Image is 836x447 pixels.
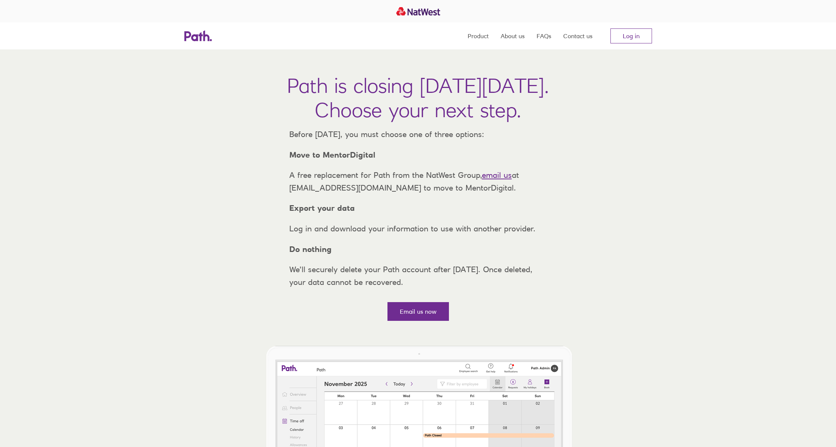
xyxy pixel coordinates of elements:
[289,150,375,159] strong: Move to MentorDigital
[283,169,553,194] p: A free replacement for Path from the NatWest Group, at [EMAIL_ADDRESS][DOMAIN_NAME] to move to Me...
[482,170,512,180] a: email us
[501,22,525,49] a: About us
[283,128,553,141] p: Before [DATE], you must choose one of three options:
[289,203,355,213] strong: Export your data
[468,22,489,49] a: Product
[610,28,652,43] a: Log in
[563,22,592,49] a: Contact us
[283,222,553,235] p: Log in and download your information to use with another provider.
[287,73,549,122] h1: Path is closing [DATE][DATE]. Choose your next step.
[289,244,332,254] strong: Do nothing
[283,263,553,288] p: We’ll securely delete your Path account after [DATE]. Once deleted, your data cannot be recovered.
[387,302,449,321] a: Email us now
[537,22,551,49] a: FAQs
